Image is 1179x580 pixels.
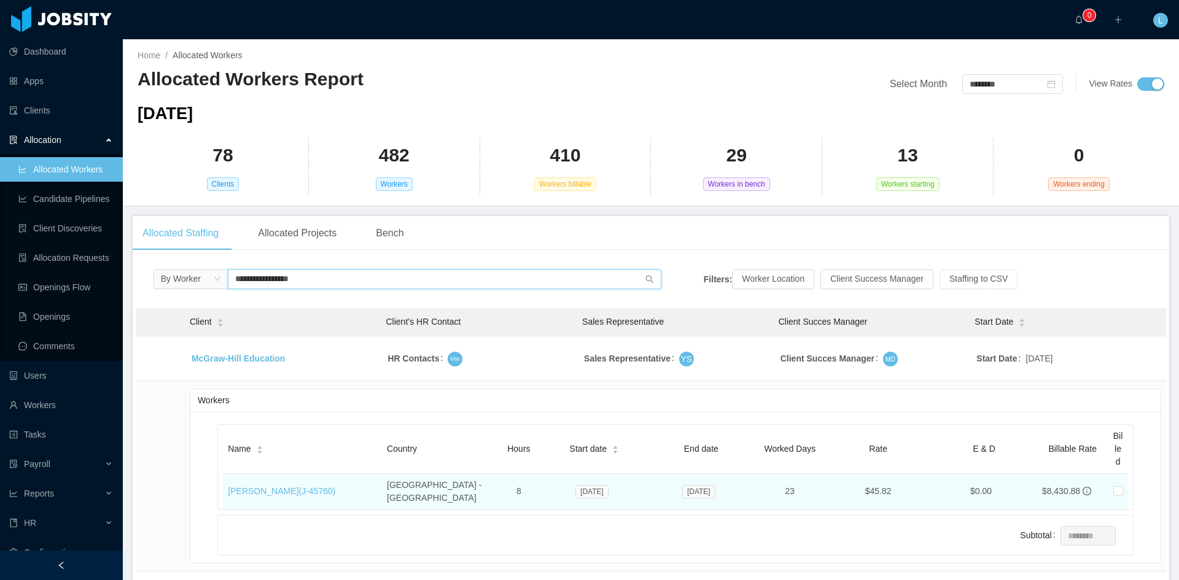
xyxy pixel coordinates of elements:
[1047,80,1056,88] i: icon: calendar
[1114,15,1123,24] i: icon: plus
[1113,431,1123,466] span: Billed
[497,474,541,509] td: 8
[24,489,54,498] span: Reports
[138,50,160,60] a: Home
[133,216,228,250] div: Allocated Staffing
[820,269,933,289] button: Client Success Manager
[885,354,895,364] span: MD
[9,548,18,557] i: icon: setting
[214,275,221,284] i: icon: down
[451,354,460,363] span: MW
[388,354,440,363] strong: HR Contacts
[1019,317,1025,321] i: icon: caret-up
[1074,143,1084,168] h2: 0
[248,216,346,250] div: Allocated Projects
[1020,530,1060,540] label: Subtotal
[732,269,814,289] button: Worker Location
[24,459,50,469] span: Payroll
[534,177,596,191] span: Workers billable
[940,269,1018,289] button: Staffing to CSV
[9,393,113,417] a: icon: userWorkers
[18,275,113,300] a: icon: idcardOpenings Flow
[825,474,931,509] td: $45.82
[582,317,664,327] span: Sales Representative
[198,389,1153,412] div: Workers
[256,444,263,448] i: icon: caret-up
[18,157,113,182] a: icon: line-chartAllocated Workers
[256,449,263,452] i: icon: caret-down
[18,246,113,270] a: icon: file-doneAllocation Requests
[9,363,113,388] a: icon: robotUsers
[9,136,18,144] i: icon: solution
[24,135,61,145] span: Allocation
[1061,527,1115,545] input: Subtotal
[228,486,335,496] a: [PERSON_NAME](J-45760)
[256,444,263,452] div: Sort
[24,518,36,528] span: HR
[9,69,113,93] a: icon: appstoreApps
[217,322,224,325] i: icon: caret-down
[382,474,497,509] td: [GEOGRAPHIC_DATA] - [GEOGRAPHIC_DATA]
[386,317,461,327] span: Client’s HR Contact
[18,334,113,358] a: icon: messageComments
[704,274,733,284] strong: Filters:
[612,444,619,448] i: icon: caret-up
[970,486,992,496] span: $0.00
[570,443,607,455] span: Start date
[898,143,918,168] h2: 13
[1089,79,1132,88] span: View Rates
[9,460,18,468] i: icon: file-protect
[973,444,995,454] span: E & D
[1075,15,1083,24] i: icon: bell
[1083,9,1095,21] sup: 0
[1018,317,1025,325] div: Sort
[726,143,747,168] h2: 29
[387,444,417,454] span: Country
[18,216,113,241] a: icon: file-searchClient Discoveries
[1158,13,1163,28] span: L
[1019,322,1025,325] i: icon: caret-down
[18,187,113,211] a: icon: line-chartCandidate Pipelines
[612,444,619,452] div: Sort
[366,216,413,250] div: Bench
[682,485,715,498] span: [DATE]
[764,444,815,454] span: Worked Days
[976,354,1017,363] strong: Start Date
[9,519,18,527] i: icon: book
[1025,352,1053,365] span: [DATE]
[217,317,224,321] i: icon: caret-up
[584,354,671,363] strong: Sales Representative
[138,104,193,123] span: [DATE]
[975,315,1013,328] span: Start Date
[755,474,825,509] td: 23
[681,352,693,366] span: YS
[779,317,868,327] span: Client Succes Manager
[212,143,233,168] h2: 78
[612,449,619,452] i: icon: caret-down
[18,304,113,329] a: icon: file-textOpenings
[228,443,251,455] span: Name
[192,354,285,363] a: McGraw-Hill Education
[645,275,654,284] i: icon: search
[217,317,224,325] div: Sort
[173,50,242,60] span: Allocated Workers
[9,422,113,447] a: icon: profileTasks
[703,177,770,191] span: Workers in bench
[190,315,212,328] span: Client
[1048,177,1110,191] span: Workers ending
[9,39,113,64] a: icon: pie-chartDashboard
[24,547,75,557] span: Configuration
[9,98,113,123] a: icon: auditClients
[780,354,874,363] strong: Client Succes Manager
[890,79,947,89] span: Select Month
[550,143,581,168] h2: 410
[869,444,887,454] span: Rate
[507,444,530,454] span: Hours
[165,50,168,60] span: /
[161,269,201,288] div: By Worker
[138,67,651,92] h2: Allocated Workers Report
[376,177,413,191] span: Workers
[379,143,410,168] h2: 482
[876,177,940,191] span: Workers starting
[575,485,609,498] span: [DATE]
